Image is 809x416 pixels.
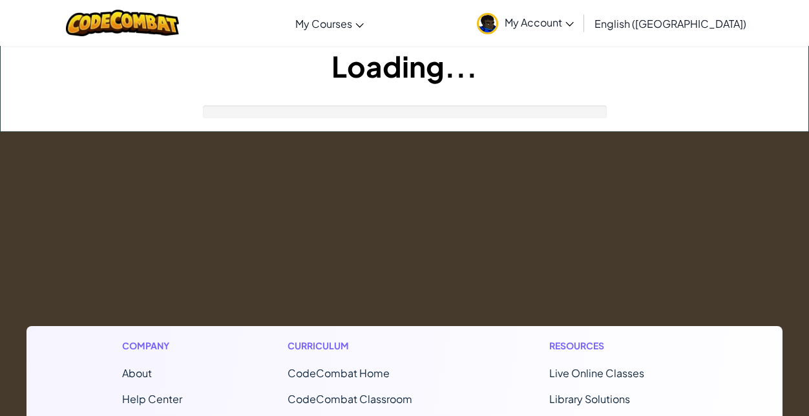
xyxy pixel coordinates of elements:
[289,6,370,41] a: My Courses
[588,6,753,41] a: English ([GEOGRAPHIC_DATA])
[505,16,574,29] span: My Account
[122,366,152,380] a: About
[122,339,182,353] h1: Company
[549,339,687,353] h1: Resources
[477,13,498,34] img: avatar
[1,46,808,86] h1: Loading...
[594,17,746,30] span: English ([GEOGRAPHIC_DATA])
[295,17,352,30] span: My Courses
[288,392,412,406] a: CodeCombat Classroom
[288,339,444,353] h1: Curriculum
[470,3,580,43] a: My Account
[122,392,182,406] a: Help Center
[549,366,644,380] a: Live Online Classes
[288,366,390,380] span: CodeCombat Home
[549,392,630,406] a: Library Solutions
[66,10,179,36] img: CodeCombat logo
